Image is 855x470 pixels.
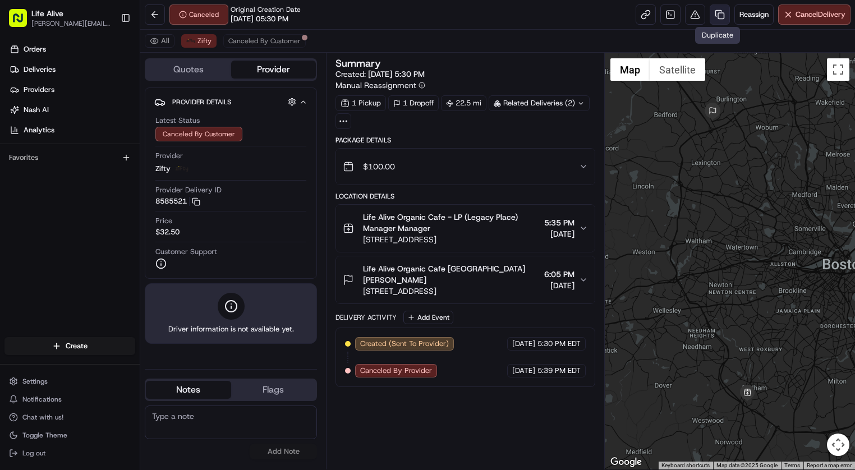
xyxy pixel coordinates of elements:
[610,58,650,81] button: Show street map
[335,136,595,145] div: Package Details
[335,80,425,91] button: Manual Reassignment
[154,93,307,111] button: Provider Details
[336,205,595,252] button: Life Alive Organic Cafe - LP (Legacy Place) Manager Manager[STREET_ADDRESS]5:35 PM[DATE]
[197,36,212,45] span: Zifty
[807,462,852,468] a: Report a map error
[537,339,581,349] span: 5:30 PM EDT
[155,216,172,226] span: Price
[4,427,135,443] button: Toggle Theme
[336,256,595,303] button: Life Alive Organic Cafe [GEOGRAPHIC_DATA][PERSON_NAME][STREET_ADDRESS]6:05 PM[DATE]
[4,121,140,139] a: Analytics
[4,101,140,119] a: Nash AI
[796,10,845,20] span: Cancel Delivery
[31,8,63,19] button: Life Alive
[544,280,574,291] span: [DATE]
[106,251,180,262] span: API Documentation
[168,324,294,334] span: Driver information is not available yet.
[489,95,590,111] div: Related Deliveries (2)
[11,45,204,63] p: Welcome 👋
[50,118,154,127] div: We're available if you need us!
[716,462,778,468] span: Map data ©2025 Google
[24,105,49,115] span: Nash AI
[650,58,705,81] button: Show satellite imagery
[22,413,63,422] span: Chat with us!
[223,34,306,48] button: Canceled By Customer
[24,125,54,135] span: Analytics
[155,185,222,195] span: Provider Delivery ID
[335,58,381,68] h3: Summary
[4,409,135,425] button: Chat with us!
[172,98,231,107] span: Provider Details
[363,285,540,297] span: [STREET_ADDRESS]
[4,4,116,31] button: Life Alive[PERSON_NAME][EMAIL_ADDRESS][DOMAIN_NAME]
[101,174,124,183] span: [DATE]
[827,58,849,81] button: Toggle fullscreen view
[29,72,185,84] input: Clear
[155,227,180,237] span: $32.50
[11,252,20,261] div: 📗
[31,19,112,28] button: [PERSON_NAME][EMAIL_ADDRESS][DOMAIN_NAME]
[186,36,195,45] img: zifty-logo-trans-sq.png
[778,4,851,25] button: CancelDelivery
[363,161,395,172] span: $100.00
[4,149,135,167] div: Favorites
[363,211,540,234] span: Life Alive Organic Cafe - LP (Legacy Place) Manager Manager
[608,455,645,469] img: Google
[155,247,217,257] span: Customer Support
[181,34,217,48] button: Zifty
[4,374,135,389] button: Settings
[50,107,184,118] div: Start new chat
[175,162,189,176] img: zifty-logo-trans-sq.png
[155,116,200,126] span: Latest Status
[24,64,56,75] span: Deliveries
[79,278,136,287] a: Powered byPylon
[608,455,645,469] a: Open this area in Google Maps (opens a new window)
[35,174,93,183] span: Klarizel Pensader
[231,381,316,399] button: Flags
[228,36,301,45] span: Canceled By Customer
[4,445,135,461] button: Log out
[544,228,574,239] span: [DATE]
[145,34,174,48] button: All
[4,40,140,58] a: Orders
[95,174,99,183] span: •
[11,163,29,181] img: Klarizel Pensader
[512,366,535,376] span: [DATE]
[191,110,204,124] button: Start new chat
[661,462,710,469] button: Keyboard shortcuts
[441,95,486,111] div: 22.5 mi
[4,337,135,355] button: Create
[544,269,574,280] span: 6:05 PM
[512,339,535,349] span: [DATE]
[4,391,135,407] button: Notifications
[11,193,29,211] img: Joana Marie Avellanoza
[363,263,540,285] span: Life Alive Organic Cafe [GEOGRAPHIC_DATA][PERSON_NAME]
[22,431,67,440] span: Toggle Theme
[66,341,88,351] span: Create
[22,449,45,458] span: Log out
[7,246,90,266] a: 📗Knowledge Base
[22,174,31,183] img: 1736555255976-a54dd68f-1ca7-489b-9aae-adbdc363a1c4
[112,278,136,287] span: Pylon
[157,204,180,213] span: [DATE]
[146,61,231,79] button: Quotes
[24,44,46,54] span: Orders
[24,85,54,95] span: Providers
[22,205,31,214] img: 1736555255976-a54dd68f-1ca7-489b-9aae-adbdc363a1c4
[335,68,425,80] span: Created:
[4,61,140,79] a: Deliveries
[544,217,574,228] span: 5:35 PM
[11,146,72,155] div: Past conversations
[24,107,44,127] img: 4920774857489_3d7f54699973ba98c624_72.jpg
[695,27,740,44] div: Duplicate
[335,80,416,91] span: Manual Reassignment
[174,144,204,157] button: See all
[739,10,769,20] span: Reassign
[231,61,316,79] button: Provider
[35,204,149,213] span: [PERSON_NAME] [PERSON_NAME]
[155,164,171,174] span: Zifty
[734,4,774,25] button: Reassign
[827,434,849,456] button: Map camera controls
